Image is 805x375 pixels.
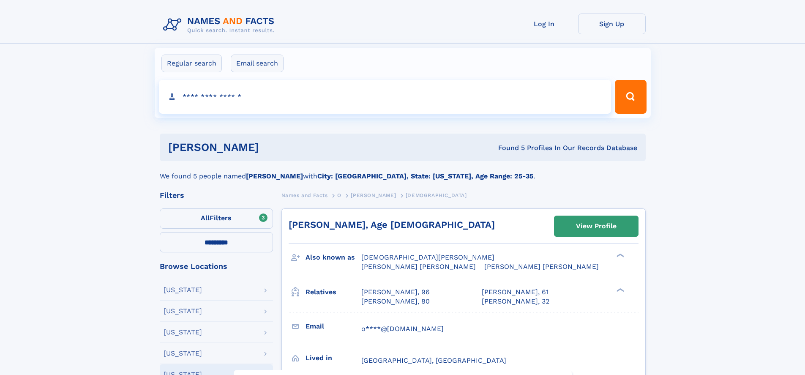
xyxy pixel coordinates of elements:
[337,192,341,198] span: O
[246,172,303,180] b: [PERSON_NAME]
[484,263,599,271] span: [PERSON_NAME] [PERSON_NAME]
[614,253,625,258] div: ❯
[161,55,222,72] label: Regular search
[614,287,625,293] div: ❯
[379,143,637,153] div: Found 5 Profiles In Our Records Database
[231,55,284,72] label: Email search
[306,285,361,299] h3: Relatives
[281,190,328,200] a: Names and Facts
[289,219,495,230] a: [PERSON_NAME], Age [DEMOGRAPHIC_DATA]
[160,208,273,229] label: Filters
[306,250,361,265] h3: Also known as
[337,190,341,200] a: O
[164,287,202,293] div: [US_STATE]
[615,80,646,114] button: Search Button
[510,14,578,34] a: Log In
[351,192,396,198] span: [PERSON_NAME]
[361,297,430,306] a: [PERSON_NAME], 80
[168,142,379,153] h1: [PERSON_NAME]
[160,192,273,199] div: Filters
[164,308,202,315] div: [US_STATE]
[361,287,430,297] a: [PERSON_NAME], 96
[306,351,361,365] h3: Lived in
[361,253,494,261] span: [DEMOGRAPHIC_DATA][PERSON_NAME]
[482,287,548,297] a: [PERSON_NAME], 61
[317,172,533,180] b: City: [GEOGRAPHIC_DATA], State: [US_STATE], Age Range: 25-35
[306,319,361,334] h3: Email
[406,192,467,198] span: [DEMOGRAPHIC_DATA]
[160,161,646,181] div: We found 5 people named with .
[201,214,210,222] span: All
[554,216,638,236] a: View Profile
[576,216,617,236] div: View Profile
[160,14,281,36] img: Logo Names and Facts
[361,356,506,364] span: [GEOGRAPHIC_DATA], [GEOGRAPHIC_DATA]
[482,297,549,306] a: [PERSON_NAME], 32
[159,80,611,114] input: search input
[361,263,476,271] span: [PERSON_NAME] [PERSON_NAME]
[578,14,646,34] a: Sign Up
[160,263,273,270] div: Browse Locations
[164,329,202,336] div: [US_STATE]
[164,350,202,357] div: [US_STATE]
[351,190,396,200] a: [PERSON_NAME]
